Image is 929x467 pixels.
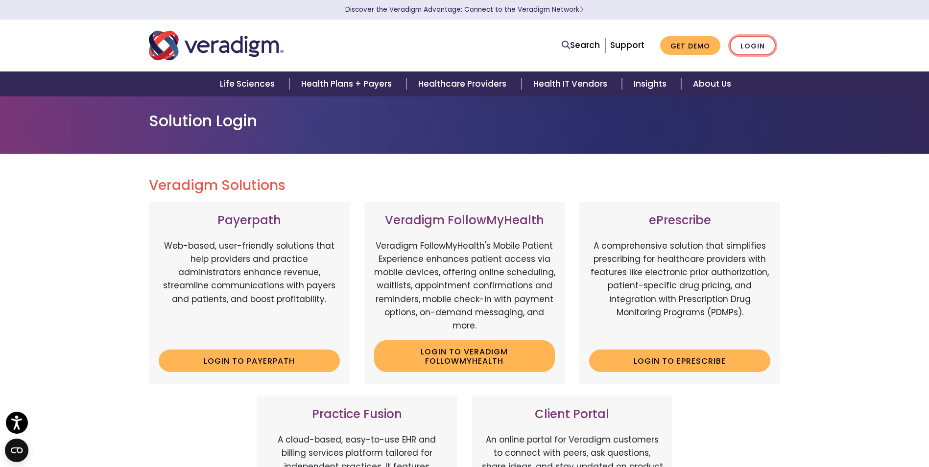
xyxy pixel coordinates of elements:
[610,39,644,51] a: Support
[345,5,584,14] a: Discover the Veradigm Advantage: Connect to the Veradigm NetworkLearn More
[208,71,289,96] a: Life Sciences
[622,71,681,96] a: Insights
[589,213,770,228] h3: ePrescribe
[482,407,663,421] h3: Client Portal
[5,439,28,462] button: Open CMP widget
[159,350,340,372] a: Login to Payerpath
[374,239,555,332] p: Veradigm FollowMyHealth's Mobile Patient Experience enhances patient access via mobile devices, o...
[159,213,340,228] h3: Payerpath
[149,112,781,130] h1: Solution Login
[374,340,555,372] a: Login to Veradigm FollowMyHealth
[681,71,743,96] a: About Us
[522,71,622,96] a: Health IT Vendors
[149,177,781,194] h2: Veradigm Solutions
[660,36,720,55] a: Get Demo
[149,29,284,62] img: Veradigm logo
[374,213,555,228] h3: Veradigm FollowMyHealth
[579,5,584,14] span: Learn More
[289,71,406,96] a: Health Plans + Payers
[730,36,776,56] a: Login
[589,239,770,342] p: A comprehensive solution that simplifies prescribing for healthcare providers with features like ...
[159,239,340,342] p: Web-based, user-friendly solutions that help providers and practice administrators enhance revenu...
[406,71,521,96] a: Healthcare Providers
[589,350,770,372] a: Login to ePrescribe
[741,397,917,455] iframe: Drift Chat Widget
[266,407,448,421] h3: Practice Fusion
[562,39,600,52] a: Search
